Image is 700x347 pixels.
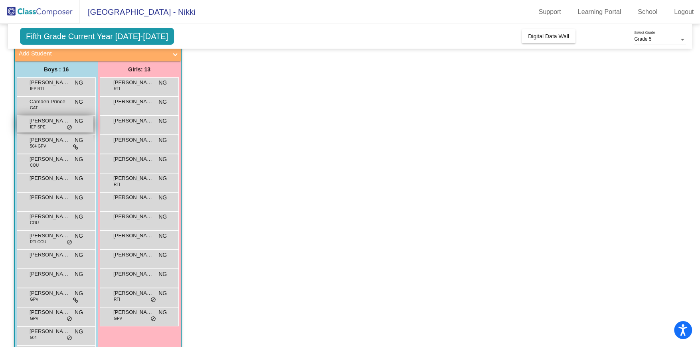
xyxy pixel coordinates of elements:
a: Learning Portal [571,6,628,18]
a: Support [532,6,568,18]
span: COU [30,220,39,226]
span: NG [158,270,167,278]
span: RTI [114,86,120,92]
span: [PERSON_NAME] [PERSON_NAME] [30,232,69,240]
span: NG [75,136,83,144]
span: [PERSON_NAME] [30,213,69,221]
span: [PERSON_NAME] [113,289,153,297]
span: [PERSON_NAME] [30,193,69,201]
span: [PERSON_NAME] [113,251,153,259]
span: NG [158,308,167,317]
a: School [631,6,664,18]
span: NG [75,193,83,202]
a: Logout [668,6,700,18]
span: RTI [114,296,120,302]
span: NG [75,174,83,183]
span: Fifth Grade Current Year [DATE]-[DATE] [20,28,174,45]
span: NG [158,193,167,202]
span: do_not_disturb_alt [150,316,156,322]
span: NG [158,98,167,106]
span: NG [75,270,83,278]
span: [GEOGRAPHIC_DATA] - Nikki [80,6,195,18]
span: NG [158,251,167,259]
span: GPV [114,315,122,321]
span: NG [158,136,167,144]
button: Digital Data Wall [522,29,575,43]
span: [PERSON_NAME] [113,98,153,106]
span: GPV [30,296,38,302]
span: [PERSON_NAME] [30,79,69,87]
span: [PERSON_NAME] [113,193,153,201]
span: [PERSON_NAME] [113,117,153,125]
span: COU [30,162,39,168]
span: [PERSON_NAME] [113,136,153,144]
span: RTI [114,181,120,187]
span: do_not_disturb_alt [67,335,72,341]
span: [PERSON_NAME] [PERSON_NAME] [113,213,153,221]
span: RTI COU [30,239,46,245]
span: NG [75,308,83,317]
span: [PERSON_NAME] [113,270,153,278]
span: [PERSON_NAME] [PERSON_NAME] [30,251,69,259]
span: NG [158,213,167,221]
span: Grade 5 [634,36,651,42]
span: [PERSON_NAME] [PERSON_NAME] [30,136,69,144]
span: [PERSON_NAME] [113,79,153,87]
span: do_not_disturb_alt [150,297,156,303]
span: [PERSON_NAME] [30,117,69,125]
span: do_not_disturb_alt [67,316,72,322]
span: NG [158,79,167,87]
span: [PERSON_NAME] [30,155,69,163]
span: NG [158,289,167,298]
span: NG [75,155,83,164]
span: 504 [30,335,37,341]
span: NG [75,327,83,336]
span: [PERSON_NAME] [113,174,153,182]
mat-expansion-panel-header: Add Student [15,45,181,61]
span: [PERSON_NAME] [113,308,153,316]
span: NG [75,251,83,259]
span: [PERSON_NAME] [30,289,69,297]
span: [PERSON_NAME] [30,327,69,335]
mat-panel-title: Add Student [19,49,167,58]
span: NG [75,98,83,106]
span: do_not_disturb_alt [67,239,72,246]
span: NG [75,117,83,125]
span: 504 GPV [30,143,46,149]
span: IEP SPE [30,124,45,130]
span: Camden Prince [30,98,69,106]
span: NG [158,232,167,240]
span: NG [75,79,83,87]
span: NG [75,232,83,240]
span: NG [75,289,83,298]
span: GPV [30,315,38,321]
span: NG [75,213,83,221]
span: GAT [30,105,38,111]
span: Digital Data Wall [528,33,569,39]
span: NG [158,117,167,125]
div: Girls: 13 [98,61,181,77]
span: [PERSON_NAME] [113,232,153,240]
span: [PERSON_NAME] [30,270,69,278]
span: do_not_disturb_alt [67,124,72,131]
span: NG [158,174,167,183]
span: [PERSON_NAME] [30,308,69,316]
span: NG [158,155,167,164]
span: [PERSON_NAME] [113,155,153,163]
span: [PERSON_NAME] [30,174,69,182]
div: Boys : 16 [15,61,98,77]
span: IEP RTI [30,86,44,92]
